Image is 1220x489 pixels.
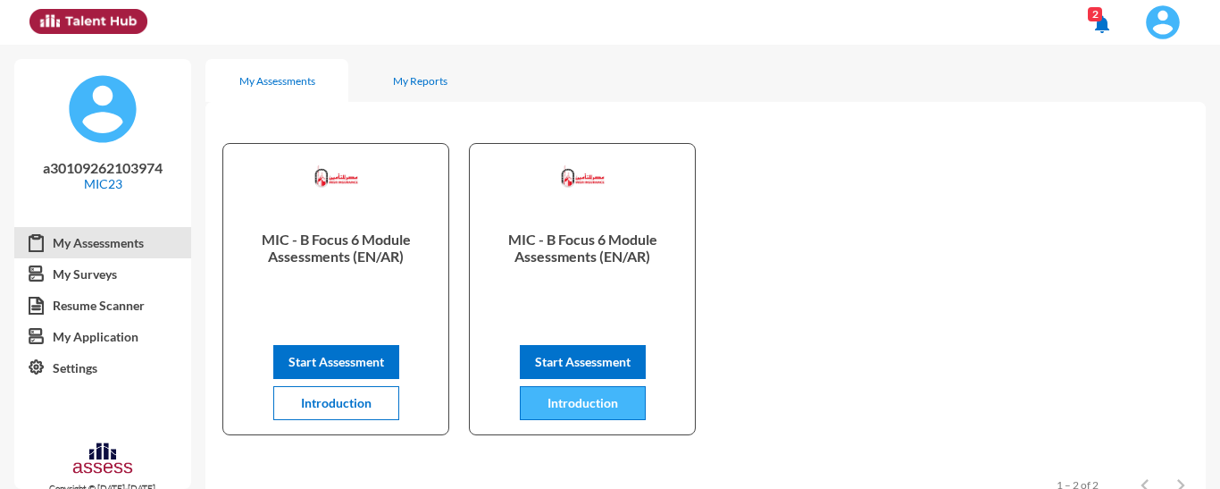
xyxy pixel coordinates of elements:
[14,321,191,353] a: My Application
[29,159,177,176] p: a30109262103974
[520,345,646,379] button: Start Assessment
[14,258,191,291] a: My Surveys
[547,395,618,410] span: Introduction
[29,176,177,191] p: MIC23
[273,386,399,420] button: Introduction
[308,158,366,196] img: c3266f50-b205-11ed-a098-77f33bda2b81_AR)
[301,395,372,410] span: Introduction
[239,74,315,88] div: My Assessments
[273,354,399,369] a: Start Assessment
[555,158,613,196] img: c3266f50-b205-11ed-a098-77f33bda2b81_AR)
[238,231,434,302] p: MIC - B Focus 6 Module Assessments (EN/AR)
[273,345,399,379] button: Start Assessment
[1091,13,1113,35] mat-icon: notifications
[288,354,384,369] span: Start Assessment
[484,231,681,302] p: MIC - B Focus 6 Module Assessments (EN/AR)
[520,386,646,420] button: Introduction
[520,354,646,369] a: Start Assessment
[1088,7,1102,21] div: 2
[535,354,631,369] span: Start Assessment
[71,441,133,479] img: assesscompany-logo.png
[67,73,138,145] img: default%20profile%20image.svg
[14,352,191,384] a: Settings
[393,74,447,88] div: My Reports
[14,227,191,259] a: My Assessments
[14,290,191,322] a: Resume Scanner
